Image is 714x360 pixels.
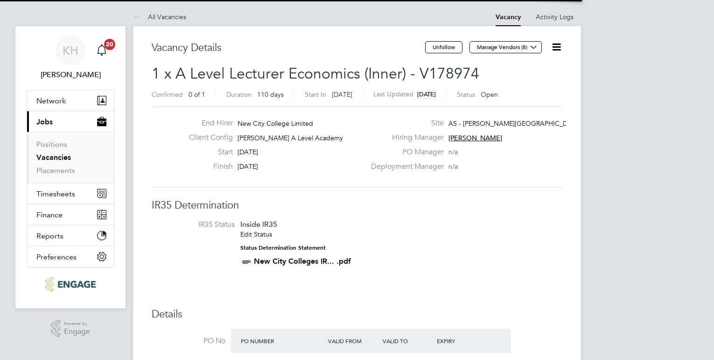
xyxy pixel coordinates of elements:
a: Powered byEngage [51,320,91,338]
span: Reports [36,231,63,240]
div: Valid To [380,332,435,349]
a: Positions [36,140,67,149]
span: [DATE] [238,162,258,171]
span: [DATE] [332,90,352,99]
span: [PERSON_NAME] A Level Academy [238,134,343,142]
label: Confirmed [152,90,183,99]
a: KH[PERSON_NAME] [27,36,114,80]
label: Start [182,147,233,157]
label: End Hirer [182,118,233,128]
span: n/a [448,148,458,156]
span: Network [36,96,66,105]
span: AS - [PERSON_NAME][GEOGRAPHIC_DATA] [448,119,582,128]
label: Hiring Manager [365,133,444,143]
img: ncclondon-logo-retina.png [45,277,95,292]
span: Engage [64,328,90,336]
button: Finance [27,204,114,225]
span: Finance [36,210,63,219]
span: [PERSON_NAME] [448,134,502,142]
span: Jobs [36,117,53,126]
button: Timesheets [27,183,114,204]
span: Preferences [36,252,77,261]
span: Kirsty Hanmore [27,69,114,80]
button: Preferences [27,246,114,267]
nav: Main navigation [15,26,126,309]
a: 20 [92,36,111,65]
span: [DATE] [238,148,258,156]
span: 110 days [257,90,284,99]
label: IR35 Status [161,220,235,230]
label: Duration [226,90,252,99]
a: Activity Logs [536,13,574,21]
label: Client Config [182,133,233,143]
h3: Details [152,308,562,321]
span: Timesheets [36,189,75,198]
a: New City Colleges IR... .pdf [254,257,351,266]
span: [DATE] [417,90,436,98]
span: New City College Limited [238,119,313,128]
a: Vacancies [36,153,71,162]
label: Status [457,90,475,99]
a: Edit Status [240,230,272,238]
span: Open [481,90,498,99]
strong: Status Determination Statement [240,245,326,251]
button: Reports [27,225,114,246]
span: KH [63,44,78,57]
div: Valid From [326,332,380,349]
a: All Vacancies [133,13,186,21]
label: Last Updated [373,90,413,98]
label: Start In [305,90,326,99]
a: Vacancy [496,13,521,21]
h3: Vacancy Details [152,41,425,55]
label: PO No [152,336,225,346]
button: Network [27,90,114,111]
div: Jobs [27,132,114,183]
label: Deployment Manager [365,162,444,172]
button: Jobs [27,111,114,132]
label: PO Manager [365,147,444,157]
span: 0 of 1 [189,90,205,99]
div: Expiry [434,332,489,349]
label: Site [365,118,444,128]
label: Finish [182,162,233,172]
h3: IR35 Determination [152,199,562,212]
span: 1 x A Level Lecturer Economics (Inner) - V178974 [152,65,479,83]
a: Go to home page [27,277,114,292]
span: Powered by [64,320,90,328]
a: Placements [36,166,75,175]
span: n/a [448,162,458,171]
span: 20 [104,39,115,50]
div: PO Number [238,332,326,349]
button: Unfollow [425,41,462,53]
span: Inside IR35 [240,220,277,229]
button: Manage Vendors (8) [469,41,542,53]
